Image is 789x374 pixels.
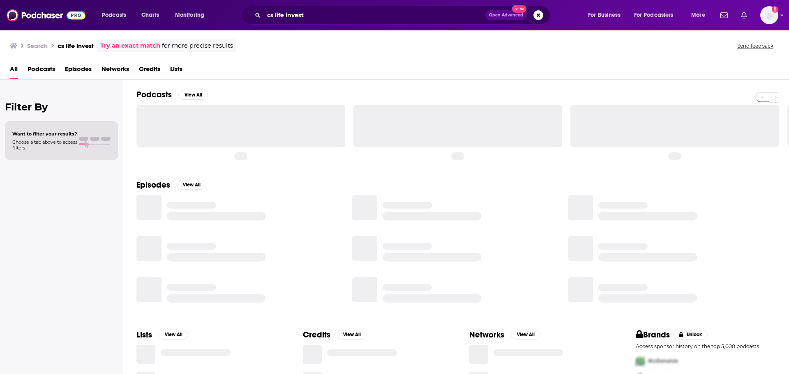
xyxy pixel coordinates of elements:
[469,330,540,340] a: NetworksView All
[629,9,685,22] button: open menu
[636,343,776,349] p: Access sponsor history on the top 5,000 podcasts.
[162,41,233,50] span: for more precise results
[303,330,330,340] h2: Credits
[28,62,55,79] a: Podcasts
[735,42,776,49] button: Send feedback
[10,62,18,79] a: All
[136,330,152,340] h2: Lists
[691,9,705,21] span: More
[5,101,118,113] h2: Filter By
[96,9,137,22] button: open menu
[136,89,208,100] a: PodcastsView All
[139,62,160,79] a: Credits
[511,330,540,340] button: View All
[102,9,126,21] span: Podcasts
[27,42,48,50] h3: Search
[582,9,631,22] button: open menu
[588,9,621,21] span: For Business
[760,6,778,24] button: Show profile menu
[264,9,485,22] input: Search podcasts, credits, & more...
[100,41,160,50] a: Try an exact match
[717,8,731,22] a: Show notifications dropdown
[178,90,208,100] button: View All
[136,180,170,190] h2: Episodes
[772,6,778,13] svg: Add a profile image
[58,42,94,50] h3: cs life invest
[159,330,188,340] button: View All
[249,6,558,25] div: Search podcasts, credits, & more...
[136,9,164,22] a: Charts
[760,6,778,24] img: User Profile
[177,180,206,190] button: View All
[760,6,778,24] span: Logged in as patiencebaldacci
[634,9,674,21] span: For Podcasters
[673,330,708,340] button: Unlock
[12,131,77,137] span: Want to filter your results?
[175,9,204,21] span: Monitoring
[65,62,92,79] a: Episodes
[632,353,648,369] img: First Pro Logo
[636,330,670,340] h2: Brands
[12,139,77,151] span: Choose a tab above to access filters.
[685,9,715,22] button: open menu
[7,7,85,23] img: Podchaser - Follow, Share and Rate Podcasts
[738,8,750,22] a: Show notifications dropdown
[489,13,523,17] span: Open Advanced
[469,330,504,340] h2: Networks
[169,9,215,22] button: open menu
[141,9,159,21] span: Charts
[512,5,527,13] span: New
[648,358,678,365] span: McDonalds
[136,89,172,100] h2: Podcasts
[303,330,367,340] a: CreditsView All
[136,330,188,340] a: ListsView All
[102,62,129,79] a: Networks
[136,180,206,190] a: EpisodesView All
[337,330,367,340] button: View All
[485,10,527,20] button: Open AdvancedNew
[170,62,182,79] a: Lists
